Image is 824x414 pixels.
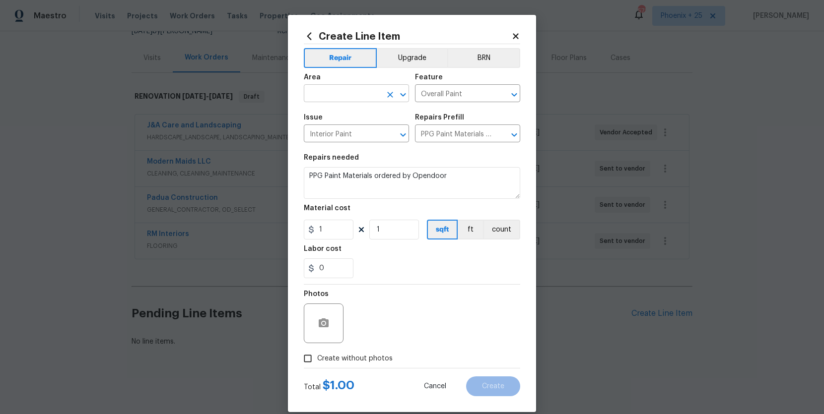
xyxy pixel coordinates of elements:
[323,379,354,391] span: $ 1.00
[377,48,448,68] button: Upgrade
[304,48,377,68] button: Repair
[304,380,354,392] div: Total
[458,220,483,239] button: ft
[383,88,397,102] button: Clear
[483,220,520,239] button: count
[304,205,350,212] h5: Material cost
[507,128,521,142] button: Open
[415,114,464,121] h5: Repairs Prefill
[415,74,443,81] h5: Feature
[304,167,520,199] textarea: PPG Paint Materials ordered by Opendoor
[304,245,342,252] h5: Labor cost
[427,220,458,239] button: sqft
[396,128,410,142] button: Open
[482,383,504,390] span: Create
[317,354,393,364] span: Create without photos
[304,31,511,42] h2: Create Line Item
[304,114,323,121] h5: Issue
[304,291,329,297] h5: Photos
[424,383,446,390] span: Cancel
[396,88,410,102] button: Open
[408,376,462,396] button: Cancel
[507,88,521,102] button: Open
[447,48,520,68] button: BRN
[304,154,359,161] h5: Repairs needed
[466,376,520,396] button: Create
[304,74,321,81] h5: Area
